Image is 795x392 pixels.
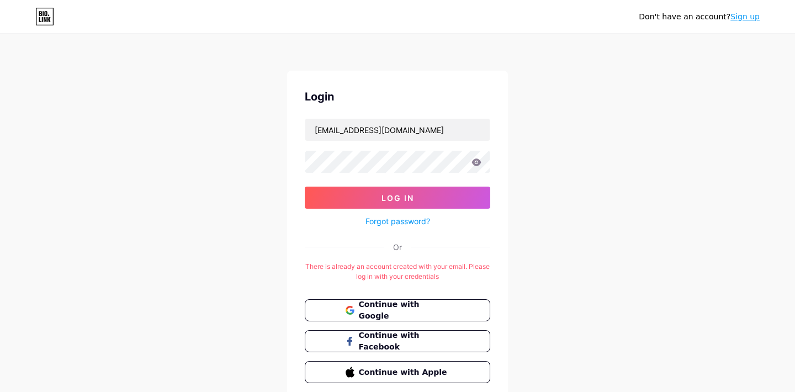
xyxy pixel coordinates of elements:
[305,299,490,321] button: Continue with Google
[305,88,490,105] div: Login
[730,12,760,21] a: Sign up
[305,330,490,352] button: Continue with Facebook
[393,241,402,253] div: Or
[359,367,450,378] span: Continue with Apple
[305,262,490,282] div: There is already an account created with your email. Please log in with your credentials
[359,330,450,353] span: Continue with Facebook
[359,299,450,322] span: Continue with Google
[305,361,490,383] button: Continue with Apple
[639,11,760,23] div: Don't have an account?
[305,187,490,209] button: Log In
[365,215,430,227] a: Forgot password?
[381,193,414,203] span: Log In
[305,119,490,141] input: Username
